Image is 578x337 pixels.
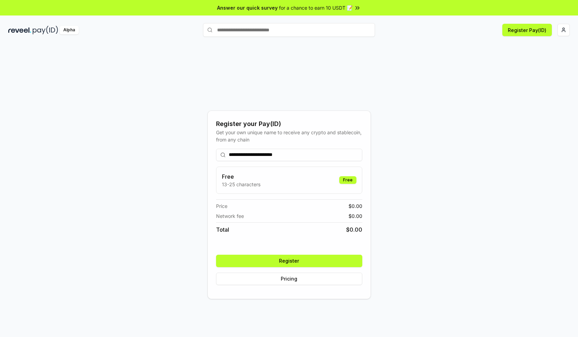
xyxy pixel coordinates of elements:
p: 13-25 characters [222,181,260,188]
button: Pricing [216,273,362,285]
span: Total [216,225,229,234]
span: Network fee [216,212,244,220]
span: $ 0.00 [349,202,362,210]
img: reveel_dark [8,26,31,34]
div: Alpha [60,26,79,34]
span: $ 0.00 [346,225,362,234]
div: Register your Pay(ID) [216,119,362,129]
button: Register [216,255,362,267]
span: $ 0.00 [349,212,362,220]
div: Get your own unique name to receive any crypto and stablecoin, from any chain [216,129,362,143]
span: Price [216,202,227,210]
button: Register Pay(ID) [502,24,552,36]
img: pay_id [33,26,58,34]
span: Answer our quick survey [217,4,278,11]
div: Free [339,176,356,184]
h3: Free [222,172,260,181]
span: for a chance to earn 10 USDT 📝 [279,4,353,11]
